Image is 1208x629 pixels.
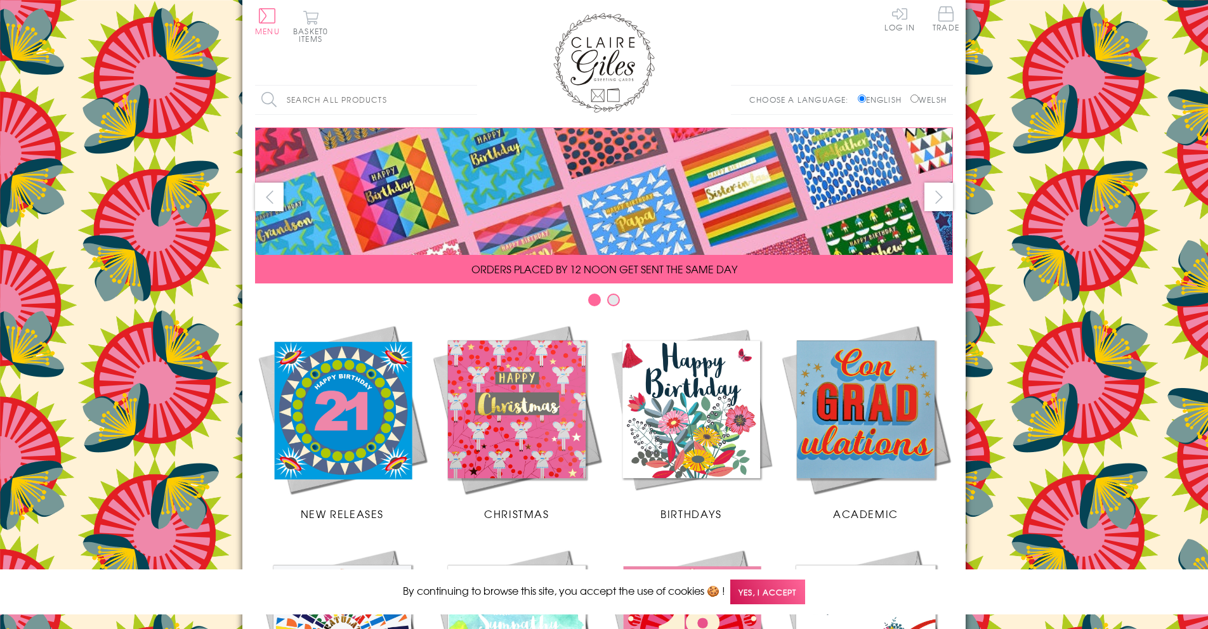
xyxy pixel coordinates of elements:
label: Welsh [910,94,947,105]
span: Birthdays [660,506,721,521]
span: Academic [833,506,898,521]
span: Trade [933,6,959,31]
a: Christmas [430,322,604,521]
label: English [858,94,908,105]
a: Log In [884,6,915,31]
div: Carousel Pagination [255,293,953,313]
button: next [924,183,953,211]
input: Welsh [910,94,919,103]
a: Trade [933,6,959,34]
span: ORDERS PLACED BY 12 NOON GET SENT THE SAME DAY [471,261,737,276]
button: prev [255,183,284,211]
span: Christmas [484,506,549,521]
span: New Releases [301,506,384,521]
button: Carousel Page 1 (Current Slide) [588,294,601,306]
a: Birthdays [604,322,778,521]
button: Basket0 items [293,10,328,42]
input: English [858,94,866,103]
input: Search [464,86,477,114]
button: Carousel Page 2 [607,294,620,306]
span: 0 items [299,25,328,44]
span: Menu [255,25,280,37]
a: Academic [778,322,953,521]
a: New Releases [255,322,430,521]
input: Search all products [255,86,477,114]
p: Choose a language: [749,94,855,105]
span: Yes, I accept [730,580,805,604]
img: Claire Giles Greetings Cards [553,13,655,113]
button: Menu [255,8,280,35]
